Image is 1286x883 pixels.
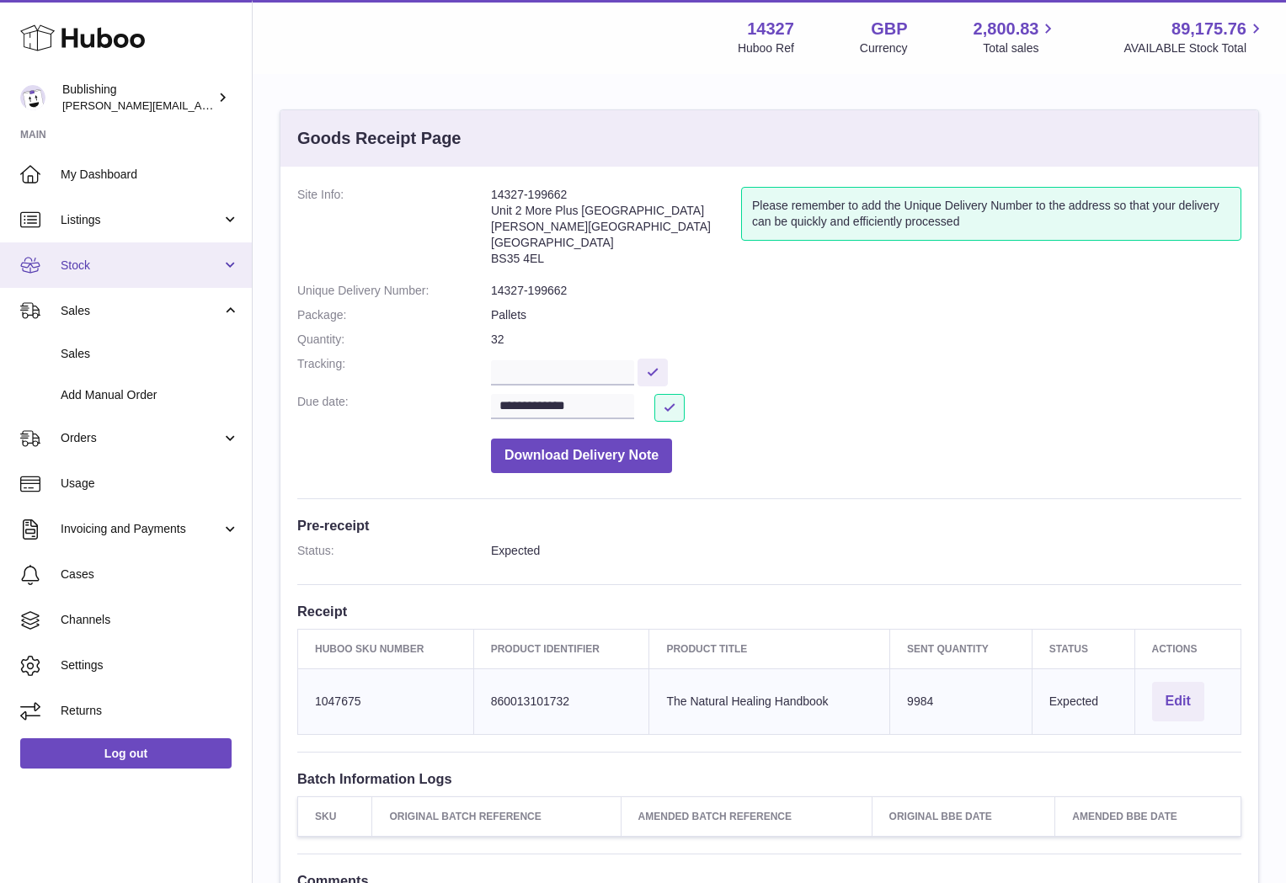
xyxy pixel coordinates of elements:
[61,303,221,319] span: Sales
[61,657,239,673] span: Settings
[62,82,214,114] div: Bublishing
[860,40,908,56] div: Currency
[1152,682,1204,721] button: Edit
[473,668,649,734] td: 860013101732
[61,430,221,446] span: Orders
[890,629,1033,668] th: Sent Quantity
[61,476,239,492] span: Usage
[1123,18,1266,56] a: 89,175.76 AVAILABLE Stock Total
[298,629,474,668] th: Huboo SKU Number
[297,356,491,386] dt: Tracking:
[872,796,1055,836] th: Original BBE Date
[890,668,1033,734] td: 9984
[491,332,1241,348] dd: 32
[61,167,239,183] span: My Dashboard
[1171,18,1246,40] span: 89,175.76
[1032,668,1134,734] td: Expected
[61,258,221,274] span: Stock
[297,283,491,299] dt: Unique Delivery Number:
[297,307,491,323] dt: Package:
[297,127,462,150] h3: Goods Receipt Page
[61,703,239,719] span: Returns
[621,796,872,836] th: Amended Batch Reference
[297,602,1241,620] h3: Receipt
[1123,40,1266,56] span: AVAILABLE Stock Total
[61,521,221,537] span: Invoicing and Payments
[297,332,491,348] dt: Quantity:
[649,629,890,668] th: Product title
[738,40,794,56] div: Huboo Ref
[297,394,491,422] dt: Due date:
[297,769,1241,788] h3: Batch Information Logs
[491,543,1241,559] dd: Expected
[20,738,232,769] a: Log out
[983,40,1058,56] span: Total sales
[491,439,672,473] button: Download Delivery Note
[372,796,621,836] th: Original Batch Reference
[491,187,741,274] address: 14327-199662 Unit 2 More Plus [GEOGRAPHIC_DATA] [PERSON_NAME][GEOGRAPHIC_DATA] [GEOGRAPHIC_DATA] ...
[61,567,239,582] span: Cases
[974,18,1039,40] span: 2,800.83
[974,18,1059,56] a: 2,800.83 Total sales
[1032,629,1134,668] th: Status
[61,346,239,362] span: Sales
[491,283,1241,299] dd: 14327-199662
[747,18,794,40] strong: 14327
[62,98,338,112] span: [PERSON_NAME][EMAIL_ADDRESS][DOMAIN_NAME]
[871,18,907,40] strong: GBP
[298,668,474,734] td: 1047675
[297,543,491,559] dt: Status:
[491,307,1241,323] dd: Pallets
[649,668,890,734] td: The Natural Healing Handbook
[473,629,649,668] th: Product Identifier
[20,85,45,110] img: hamza@bublishing.com
[297,516,1241,535] h3: Pre-receipt
[1134,629,1241,668] th: Actions
[1055,796,1241,836] th: Amended BBE Date
[61,612,239,628] span: Channels
[297,187,491,274] dt: Site Info:
[298,796,372,836] th: SKU
[61,387,239,403] span: Add Manual Order
[61,212,221,228] span: Listings
[741,187,1241,241] div: Please remember to add the Unique Delivery Number to the address so that your delivery can be qui...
